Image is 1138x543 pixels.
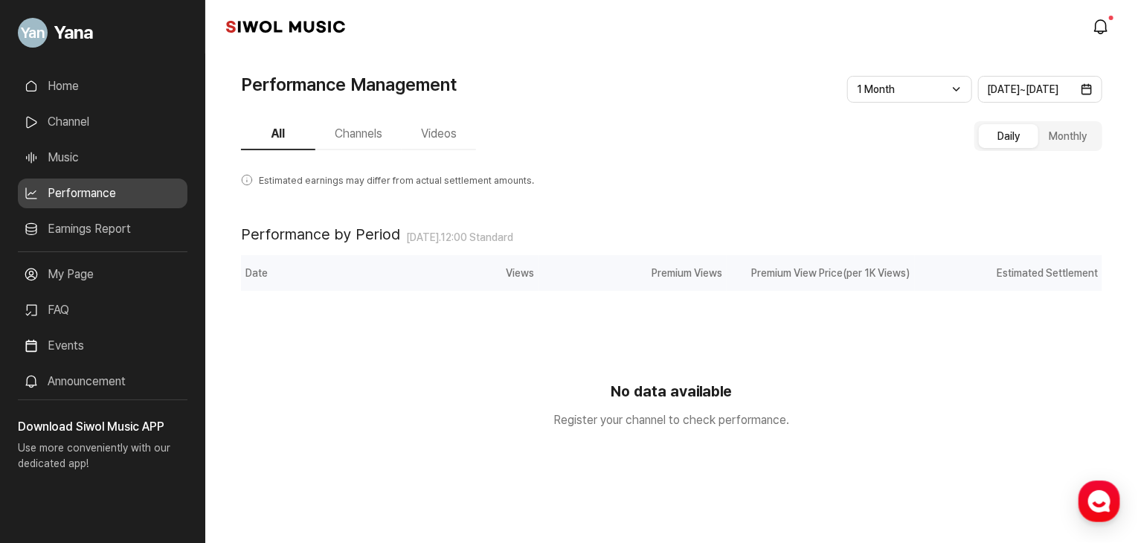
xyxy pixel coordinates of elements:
span: Messages [123,443,167,454]
th: Views [351,255,539,291]
a: Performance [18,179,187,208]
div: performance of period [241,255,1102,291]
button: Videos [402,119,476,150]
a: Settings [192,420,286,457]
span: Settings [220,442,257,454]
a: FAQ [18,295,187,325]
a: Announcement [18,367,187,396]
span: 1 Month [857,83,895,95]
p: Register your channel to check performance. [241,411,1102,429]
a: Music [18,143,187,173]
a: Go to My Profile [18,12,187,54]
a: Earnings Report [18,214,187,244]
button: All [241,119,315,150]
h2: Performance by Period [241,225,400,243]
h1: Performance Management [241,71,457,98]
a: Channel [18,107,187,137]
th: Premium Views [539,255,727,291]
button: Daily [979,124,1038,148]
span: [DATE] ~ [DATE] [988,83,1059,95]
button: [DATE]~[DATE] [978,76,1103,103]
button: Channels [315,119,402,150]
a: Home [4,420,98,457]
p: Estimated earnings may differ from actual settlement amounts. [241,162,1102,190]
th: Estimated Settlement [915,255,1102,291]
th: Premium View Price (per 1K Views) [727,255,914,291]
a: Home [18,71,187,101]
h3: Download Siwol Music APP [18,418,187,436]
span: Yana [54,19,93,46]
p: Use more conveniently with our dedicated app! [18,436,187,483]
a: My Page [18,260,187,289]
th: Date [241,255,351,291]
strong: No data available [241,380,1102,402]
a: modal.notifications [1087,12,1117,42]
button: Monthly [1038,124,1098,148]
span: Home [38,442,64,454]
a: Messages [98,420,192,457]
span: [DATE] . 12:00 Standard [406,231,513,244]
a: Events [18,331,187,361]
